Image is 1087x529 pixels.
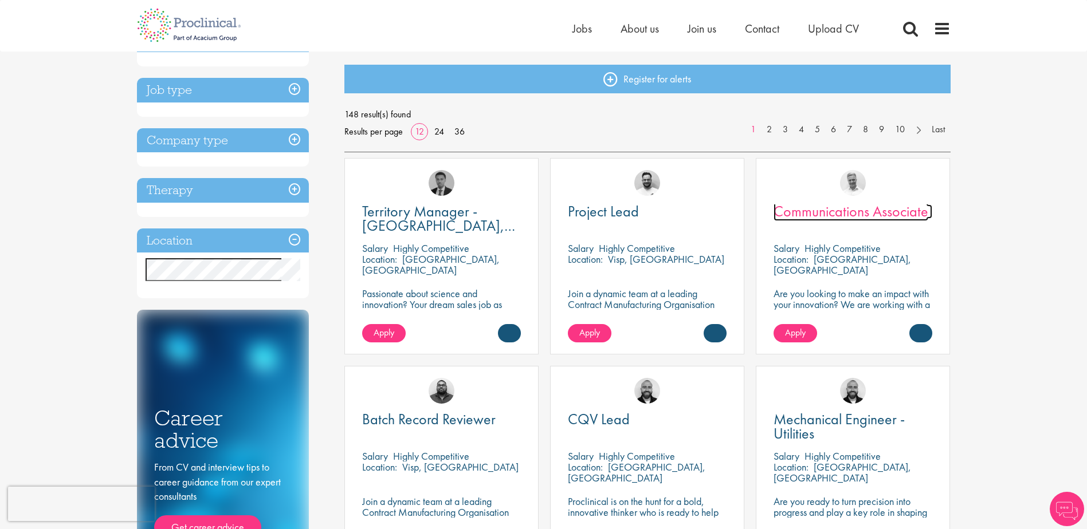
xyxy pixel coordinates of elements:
span: CQV Lead [568,409,630,429]
a: 7 [841,123,858,136]
span: Territory Manager - [GEOGRAPHIC_DATA], [GEOGRAPHIC_DATA] [362,202,515,250]
a: Batch Record Reviewer [362,412,521,427]
span: Location: [362,252,397,266]
a: 10 [889,123,911,136]
a: 4 [793,123,810,136]
p: [GEOGRAPHIC_DATA], [GEOGRAPHIC_DATA] [774,460,911,484]
p: Visp, [GEOGRAPHIC_DATA] [608,252,724,266]
h3: Therapy [137,178,309,203]
a: About us [621,21,659,36]
span: Communications Associate [774,202,928,221]
p: [GEOGRAPHIC_DATA], [GEOGRAPHIC_DATA] [362,252,500,277]
p: Are you looking to make an impact with your innovation? We are working with a well-established ph... [774,288,932,353]
img: Joshua Bye [840,170,866,196]
a: 6 [825,123,842,136]
img: Emile De Beer [634,170,660,196]
span: Location: [568,252,603,266]
span: Salary [568,449,594,463]
a: Communications Associate [774,204,932,219]
a: Upload CV [808,21,859,36]
span: 148 result(s) found [344,106,951,123]
a: Join us [688,21,716,36]
img: Ashley Bennett [429,378,454,404]
a: 24 [430,125,448,137]
p: Highly Competitive [599,449,675,463]
span: Location: [568,460,603,473]
span: Salary [774,449,799,463]
p: Highly Competitive [805,242,881,255]
a: Register for alerts [344,65,951,93]
a: 3 [777,123,794,136]
a: Apply [362,324,406,342]
img: Chatbot [1050,492,1084,526]
span: Location: [774,252,809,266]
a: Contact [745,21,779,36]
a: Jobs [572,21,592,36]
p: Passionate about science and innovation? Your dream sales job as Territory Manager awaits! [362,288,521,321]
p: Are you ready to turn precision into progress and play a key role in shaping the future of pharma... [774,496,932,528]
span: Salary [568,242,594,255]
img: Carl Gbolade [429,170,454,196]
span: Location: [362,460,397,473]
iframe: reCAPTCHA [8,487,155,521]
p: Highly Competitive [599,242,675,255]
span: Location: [774,460,809,473]
a: Territory Manager - [GEOGRAPHIC_DATA], [GEOGRAPHIC_DATA] [362,204,521,233]
span: Results per page [344,123,403,140]
span: Batch Record Reviewer [362,409,496,429]
span: Salary [774,242,799,255]
h3: Career advice [154,407,292,451]
img: Jordan Kiely [634,378,660,404]
a: CQV Lead [568,412,727,427]
p: [GEOGRAPHIC_DATA], [GEOGRAPHIC_DATA] [774,252,911,277]
a: 36 [450,125,469,137]
p: Highly Competitive [805,449,881,463]
h3: Job type [137,78,309,102]
a: 5 [809,123,826,136]
a: 8 [857,123,874,136]
a: Apply [568,324,611,342]
a: Mechanical Engineer - Utilities [774,412,932,441]
p: Visp, [GEOGRAPHIC_DATA] [402,460,519,473]
p: Highly Competitive [393,242,469,255]
a: Project Lead [568,204,727,219]
span: Salary [362,449,388,463]
p: [GEOGRAPHIC_DATA], [GEOGRAPHIC_DATA] [568,460,705,484]
span: Project Lead [568,202,639,221]
h3: Company type [137,128,309,153]
a: 1 [745,123,762,136]
a: 12 [411,125,428,137]
span: Apply [579,326,600,338]
span: Apply [785,326,806,338]
a: Last [926,123,951,136]
p: Join a dynamic team at a leading Contract Manufacturing Organisation (CMO) and contribute to grou... [568,288,727,342]
span: Mechanical Engineer - Utilities [774,409,905,443]
img: Jordan Kiely [840,378,866,404]
a: 2 [761,123,778,136]
span: Salary [362,242,388,255]
a: Apply [774,324,817,342]
p: Highly Competitive [393,449,469,463]
h3: Location [137,228,309,253]
a: 9 [873,123,890,136]
span: Apply [374,326,394,338]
